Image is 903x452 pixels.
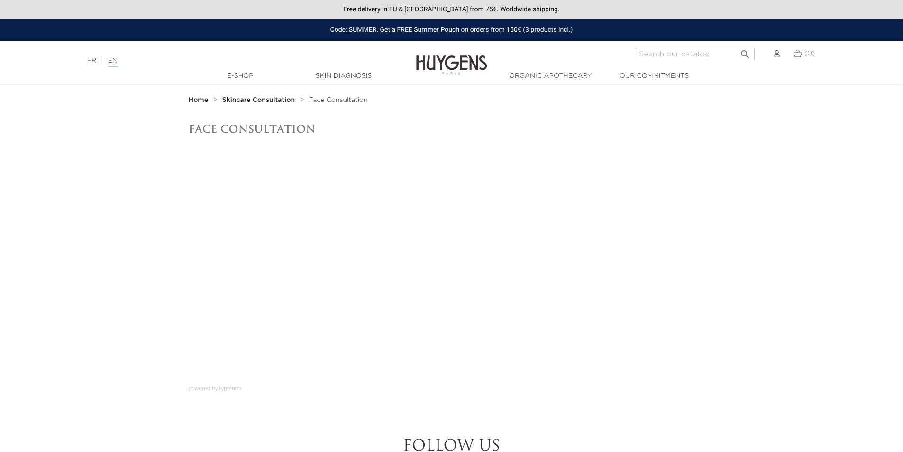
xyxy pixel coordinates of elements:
a: Our commitments [607,71,702,81]
a: Skincare Consultation [222,96,297,104]
strong: Skincare Consultation [222,97,295,103]
a: Face Consultation [309,96,368,104]
img: Huygens [416,40,487,76]
strong: Home [189,97,209,103]
a: EN [108,57,118,67]
a: Home [189,96,210,104]
button:  [737,45,754,58]
div: powered by [189,382,715,393]
a: E-Shop [193,71,288,81]
a: Organic Apothecary [503,71,598,81]
h1: Face Consultation [189,123,715,135]
span: (0) [804,50,815,57]
i:  [739,46,751,57]
span: Face Consultation [309,97,368,103]
a: FR [87,57,96,64]
input: Search [634,48,755,60]
a: Skin Diagnosis [296,71,391,81]
div: | [82,55,369,66]
a: Typeform [218,385,242,392]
